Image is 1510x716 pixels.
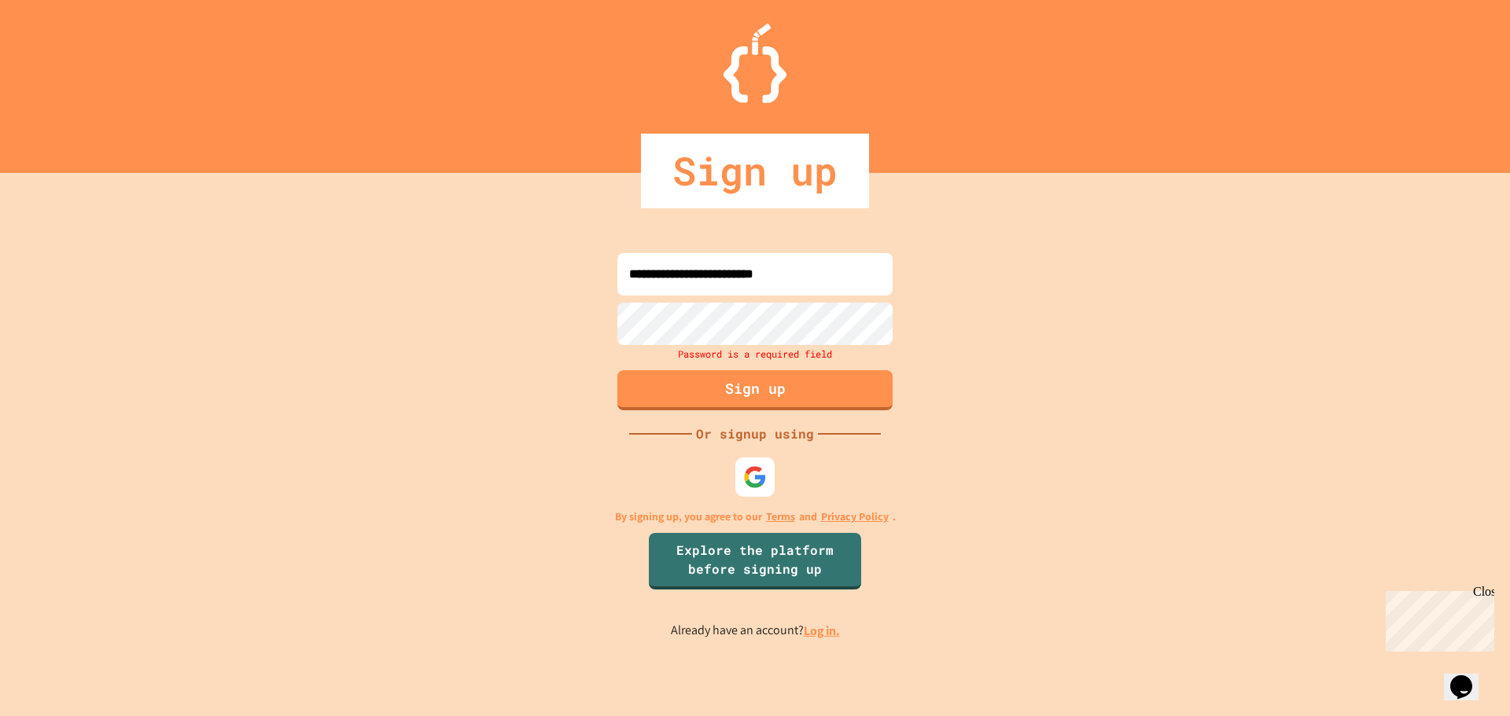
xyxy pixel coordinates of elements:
a: Privacy Policy [821,509,889,525]
a: Terms [766,509,795,525]
div: Chat with us now!Close [6,6,109,100]
iframe: chat widget [1379,585,1494,652]
div: Password is a required field [613,345,897,362]
a: Explore the platform before signing up [649,533,861,589]
div: Or signup using [692,424,818,443]
p: By signing up, you agree to our and . [615,509,896,525]
a: Log in. [804,622,840,639]
img: Logo.svg [724,24,786,103]
button: Sign up [617,370,893,410]
div: Sign up [641,134,869,208]
p: Already have an account? [671,621,840,641]
img: google-icon.svg [743,465,767,489]
iframe: chat widget [1444,653,1494,700]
